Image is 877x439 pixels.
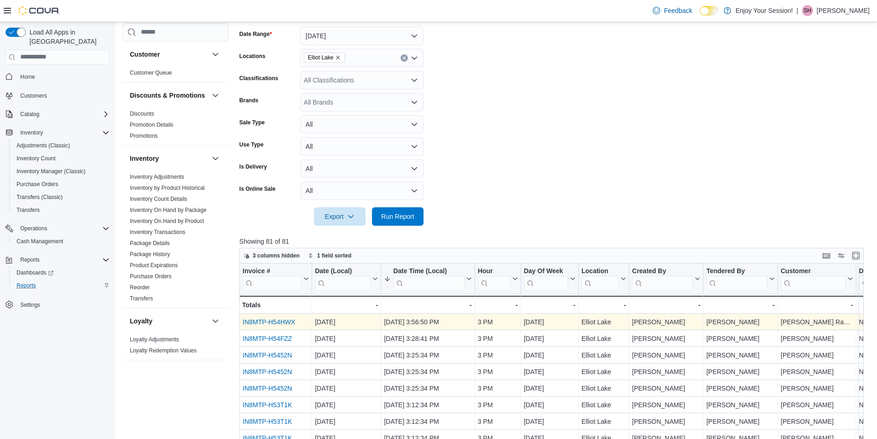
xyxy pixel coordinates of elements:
[478,316,518,328] div: 3 PM
[706,316,774,328] div: [PERSON_NAME]
[581,333,626,344] div: Elliot Lake
[20,92,47,100] span: Customers
[9,152,113,165] button: Inventory Count
[20,129,43,136] span: Inventory
[384,316,471,328] div: [DATE] 3:56:50 PM
[122,108,228,145] div: Discounts & Promotions
[130,69,172,76] span: Customer Queue
[524,333,575,344] div: [DATE]
[315,366,378,377] div: [DATE]
[122,171,228,308] div: Inventory
[240,250,303,261] button: 3 columns hidden
[411,54,418,62] button: Open list of options
[130,174,184,180] a: Inventory Adjustments
[130,336,179,343] a: Loyalty Adjustments
[13,205,43,216] a: Transfers
[20,225,47,232] span: Operations
[13,166,89,177] a: Inventory Manager (Classic)
[706,267,767,290] div: Tendered By
[130,284,150,291] a: Reorder
[130,111,154,117] a: Discounts
[524,350,575,361] div: [DATE]
[130,228,186,236] span: Inventory Transactions
[130,50,208,59] button: Customer
[130,251,170,258] span: Package History
[130,206,207,214] span: Inventory On Hand by Package
[9,139,113,152] button: Adjustments (Classic)
[130,369,145,378] h3: OCM
[796,5,798,16] p: |
[315,383,378,394] div: [DATE]
[243,385,292,392] a: IN8MTP-H5452N
[850,250,861,261] button: Enter fullscreen
[13,267,110,278] span: Dashboards
[17,299,110,310] span: Settings
[130,240,170,246] a: Package Details
[335,55,341,60] button: Remove Elliot Lake from selection in this group
[13,205,110,216] span: Transfers
[9,204,113,217] button: Transfers
[393,267,464,275] div: Date Time (Local)
[243,267,302,290] div: Invoice # URL
[243,401,292,409] a: IN8MTP-H53T1K
[210,90,221,101] button: Discounts & Promotions
[17,109,43,120] button: Catalog
[17,254,110,265] span: Reports
[130,262,178,269] a: Product Expirations
[300,115,424,134] button: All
[130,218,204,224] a: Inventory On Hand by Product
[706,399,774,410] div: [PERSON_NAME]
[632,416,700,427] div: [PERSON_NAME]
[243,267,309,290] button: Invoice #
[478,416,518,427] div: 3 PM
[210,368,221,379] button: OCM
[478,267,511,290] div: Hour
[17,238,63,245] span: Cash Management
[9,279,113,292] button: Reports
[210,49,221,60] button: Customer
[2,222,113,235] button: Operations
[372,207,424,226] button: Run Report
[384,267,471,290] button: Date Time (Local)
[9,165,113,178] button: Inventory Manager (Classic)
[315,399,378,410] div: [DATE]
[13,153,110,164] span: Inventory Count
[581,267,619,275] div: Location
[524,383,575,394] div: [DATE]
[781,267,846,275] div: Customer
[649,1,696,20] a: Feedback
[26,28,110,46] span: Load All Apps in [GEOGRAPHIC_DATA]
[706,333,774,344] div: [PERSON_NAME]
[243,418,292,425] a: IN8MTP-H53T1K
[130,121,174,129] span: Promotion Details
[239,163,267,170] label: Is Delivery
[17,71,39,82] a: Home
[130,347,197,354] span: Loyalty Redemption Values
[130,295,153,302] a: Transfers
[706,383,774,394] div: [PERSON_NAME]
[524,267,568,290] div: Day Of Week
[304,53,345,63] span: Elliot Lake
[632,399,700,410] div: [PERSON_NAME]
[17,193,63,201] span: Transfers (Classic)
[130,132,158,140] span: Promotions
[581,267,626,290] button: Location
[239,30,272,38] label: Date Range
[122,67,228,82] div: Customer
[130,91,208,100] button: Discounts & Promotions
[13,280,110,291] span: Reports
[130,133,158,139] a: Promotions
[524,366,575,377] div: [DATE]
[304,250,355,261] button: 1 field sorted
[781,383,853,394] div: [PERSON_NAME]
[524,299,575,310] div: -
[300,181,424,200] button: All
[130,154,208,163] button: Inventory
[130,184,205,192] span: Inventory by Product Historical
[18,6,60,15] img: Cova
[781,366,853,377] div: [PERSON_NAME]
[384,333,471,344] div: [DATE] 3:28:41 PM
[802,5,813,16] div: Scott Harrocks
[315,267,371,290] div: Date (Local)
